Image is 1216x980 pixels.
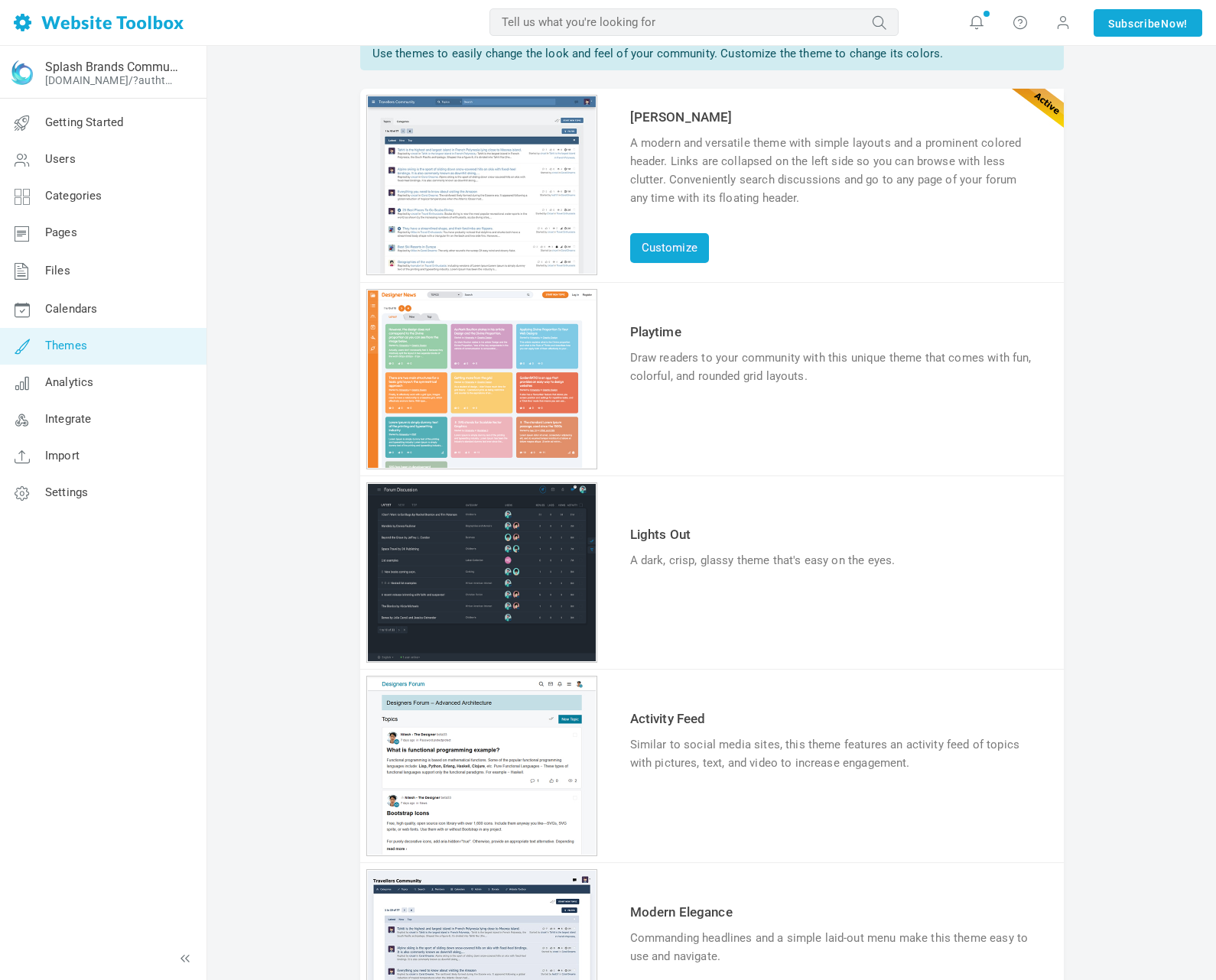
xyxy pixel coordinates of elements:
[1161,15,1188,32] span: Now!
[368,484,596,661] img: lightsout_thumb.jpg
[45,74,178,86] a: [DOMAIN_NAME]/?authtoken=66f47b54ee3d896cb205b887d9ade79f&rememberMe=1
[45,449,80,462] span: Import
[368,290,596,468] img: playtime_thumb.jpg
[630,233,709,263] a: Customize
[630,929,1037,965] div: Commanding headlines and a simple laid-out menu make this theme easy to use and navigate.
[626,104,1041,130] td: [PERSON_NAME]
[368,677,596,855] img: activity_feed_thumb.jpg
[630,551,1037,570] div: A dark, crisp, glassy theme that's easy on the eyes.
[630,735,1037,772] div: Similar to social media sites, this theme features an activity feed of topics with pictures, text...
[630,904,733,920] a: Modern Elegance
[1094,9,1202,37] a: SubscribeNow!
[45,60,178,74] a: Splash Brands Community - Custom Company Stores
[368,457,596,471] a: Preview theme
[45,375,93,389] span: Analytics
[45,485,88,499] span: Settings
[360,37,1064,70] div: Use themes to easily change the look and feel of your community. Customize the theme to change it...
[630,711,706,726] a: Activity Feed
[45,115,123,129] span: Getting Started
[45,264,70,277] span: Files
[45,152,76,166] span: Users
[630,527,691,542] a: Lights Out
[45,339,87,352] span: Themes
[630,324,681,339] a: Playtime
[489,8,899,36] input: Tell us what you're looking for
[630,134,1037,207] div: A modern and versatile theme with simple layouts and a prominent colored header. Links are collap...
[368,263,596,277] a: Customize theme
[45,226,77,239] span: Pages
[10,60,34,85] img: cropped-favicon_sb-192x192.png
[45,412,91,426] span: Integrate
[368,96,596,274] img: angela_thumb.jpg
[45,302,97,316] span: Calendars
[368,651,596,664] a: Preview theme
[368,844,596,858] a: Preview theme
[630,349,1037,385] div: Draw readers to your community with this unique theme that comes with fun, colorful, and rounded ...
[45,189,102,203] span: Categories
